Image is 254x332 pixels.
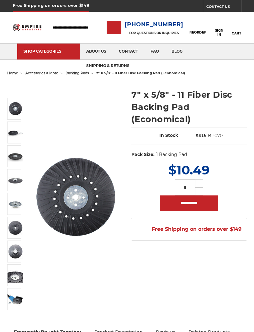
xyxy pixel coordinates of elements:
div: SHOP CATEGORIES [24,49,74,54]
dt: SKU: [196,132,206,139]
img: 7-inch resin fiber disc backing pad with polypropylene plastic and cooling spiral ribs [29,150,123,244]
input: Submit [108,22,120,34]
img: 7-inch resin fiber disc backing pad with specialized ventilation holes for improved cooling and p... [8,220,23,236]
a: home [7,71,18,75]
dd: BP070 [208,132,223,139]
a: contact [113,44,144,60]
a: about us [80,44,113,60]
span: Cart [232,31,241,35]
h1: 7" x 5/8" - 11 Fiber Disc Backing Pad (Economical) [131,89,247,125]
span: 7" x 5/8" - 11 fiber disc backing pad (economical) [96,71,185,75]
img: Side profile of the 7-inch resin fiber disc backing pad, highlighting the raised ribs for better ... [8,267,23,283]
img: 7-inch resin fiber sanding disc backing pad featuring spiral raised ribs for efficient cooling an... [8,172,23,188]
a: Reorder [189,21,207,34]
span: $10.49 [168,162,209,178]
span: Free Shipping on orders over $149 [137,223,241,236]
img: 5/8"-11 lock nut for a resin fiber disc backing pad, displaying the threaded center and mounting ... [8,196,23,212]
span: Reorder [189,30,207,34]
p: FOR QUESTIONS OR INQUIRIES [124,31,183,35]
a: [PHONE_NUMBER] [124,20,183,29]
span: Sign In [215,29,224,37]
dd: 1 Backing Pad [156,151,187,158]
img: 7-inch resin fiber backing pad showing the spiral ribs and cooling hole pattern [8,148,23,164]
a: blog [165,44,189,60]
img: 7-inch resin fiber disc backing pad with polypropylene plastic and cooling spiral ribs [8,101,23,117]
a: shipping & returns [80,58,136,74]
a: backing pads [66,71,89,75]
a: CONTACT US [206,3,241,12]
a: SHOP CATEGORIES [17,44,80,60]
a: accessories & more [25,71,58,75]
img: Top view of a 7-inch resin fiber disc backing pad with rigid polypropylene construction and spira... [8,244,23,259]
a: faq [144,44,165,60]
dt: Pack Size: [131,151,155,158]
img: Empire Abrasives [13,22,42,33]
img: 7-inch fiber disc backing pad designed for extended lifespan of resin fiber discs, complete with ... [8,125,23,140]
span: In Stock [159,132,178,138]
a: Cart [232,18,241,36]
img: Resin fiber disc backing pad securely attached to a grinder, showcasing the setup before the disc... [8,291,23,307]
